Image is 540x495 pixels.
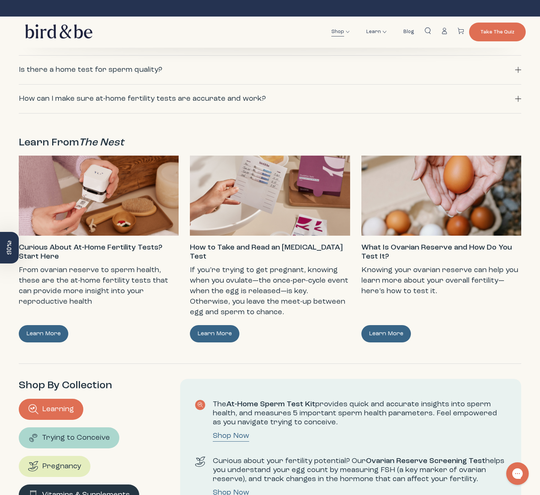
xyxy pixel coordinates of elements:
[469,23,526,41] a: Take the Quiz
[19,63,521,77] summary: Is there a home test for sperm quality?
[213,431,249,442] a: Shop Now
[28,461,38,471] img: Pregnancy
[361,243,521,261] h3: What Is Ovarian Reserve and How Do You Test It?
[502,460,532,487] iframe: Gorgias live chat messenger
[19,379,165,392] h2: Shop By Collection
[19,243,179,261] h3: Curious About At-Home Fertility Tests? Start Here
[19,265,179,307] p: From ovarian reserve to sperm health, these are the at-home fertility tests that can provide more...
[361,266,518,295] span: Knowing your ovarian reserve can help you learn more about your overall fertility—here’s how to t...
[19,20,97,44] img: Bird&Be
[19,92,266,106] span: How can I make sure at-home fertility tests are accurate and work?
[331,27,344,36] span: Shop
[398,23,420,41] a: Blog
[28,403,74,416] a: Learning
[19,92,521,106] summary: How can I make sure at-home fertility tests are accurate and work?
[19,325,68,342] a: Learn More
[19,63,162,77] span: Is there a home test for sperm quality?
[195,400,205,410] img: {
[403,27,414,36] span: Blog
[190,265,350,318] p: If you’re trying to get pregnant, knowing when you ovulate—the once-per-cycle event when the egg ...
[226,401,315,408] strong: At-Home Sperm Test Kit
[28,433,38,443] img: Trying to Conceive
[28,460,81,473] a: Pregnancy
[213,400,506,427] p: The provides quick and accurate insights into sperm health, and measures 5 important sperm health...
[190,243,350,261] h3: How to Take and Read an [MEDICAL_DATA] Test
[79,138,124,148] em: The Nest
[213,457,506,484] p: Curious about your fertility potential? Our helps you understand your egg count by measuring FSH ...
[28,431,110,445] a: Trying to Conceive
[361,325,411,342] a: Learn More
[19,136,521,150] h2: Learn From
[420,23,436,39] summary: Search our site
[190,325,239,342] a: Learn More
[366,27,381,36] span: Learn
[190,156,350,236] img: How to Take and Read an Ovulation Test
[19,156,179,236] img: Curious About At-Home Fertility Tests? Start Here
[195,457,205,467] img: {
[28,404,38,414] img: Learning
[366,457,485,465] strong: Ovarian Reserve Screening Test
[361,156,521,236] img: What Is Ovarian Reserve and How Do You Test It?
[5,241,13,255] span: Save 10%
